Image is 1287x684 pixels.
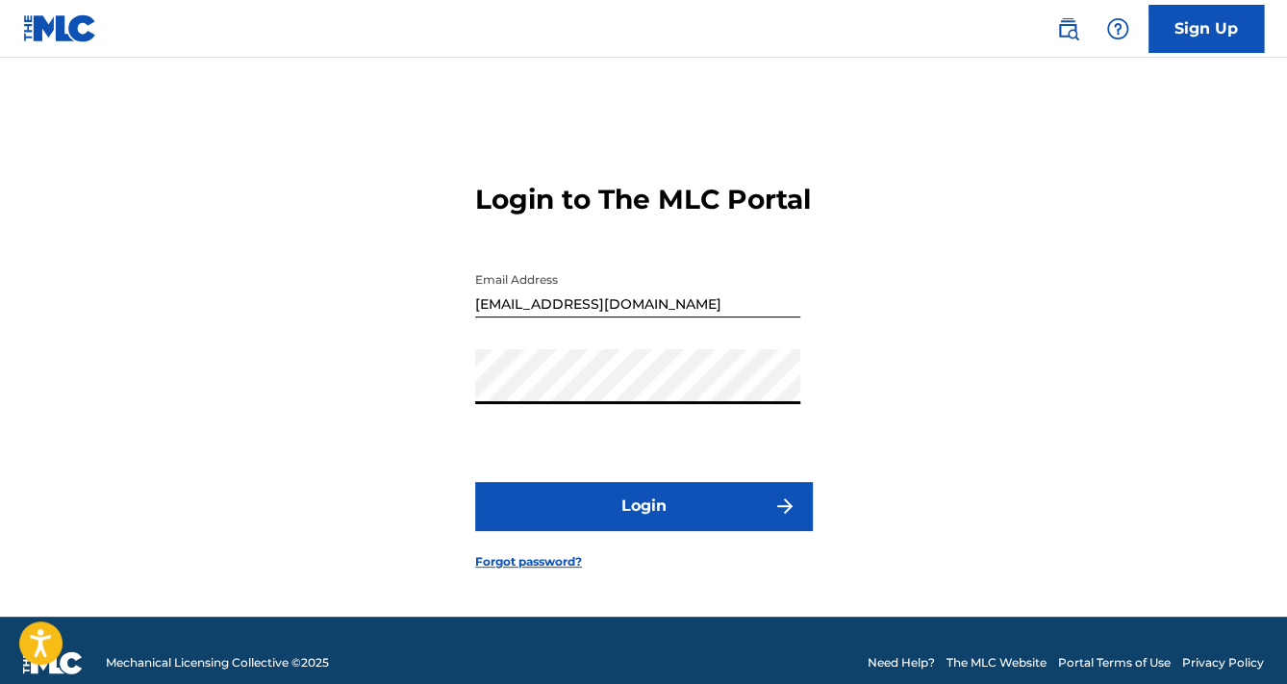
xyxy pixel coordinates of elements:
a: Public Search [1048,10,1087,48]
a: Privacy Policy [1182,654,1264,671]
a: Sign Up [1148,5,1264,53]
a: Portal Terms of Use [1058,654,1171,671]
button: Login [475,482,812,530]
h3: Login to The MLC Portal [475,183,811,216]
iframe: Chat Widget [1191,592,1287,684]
img: search [1056,17,1079,40]
a: Need Help? [868,654,935,671]
span: Mechanical Licensing Collective © 2025 [106,654,329,671]
a: The MLC Website [946,654,1047,671]
img: MLC Logo [23,14,97,42]
img: f7272a7cc735f4ea7f67.svg [773,494,796,518]
div: Help [1098,10,1137,48]
img: help [1106,17,1129,40]
img: logo [23,651,83,674]
a: Forgot password? [475,553,582,570]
